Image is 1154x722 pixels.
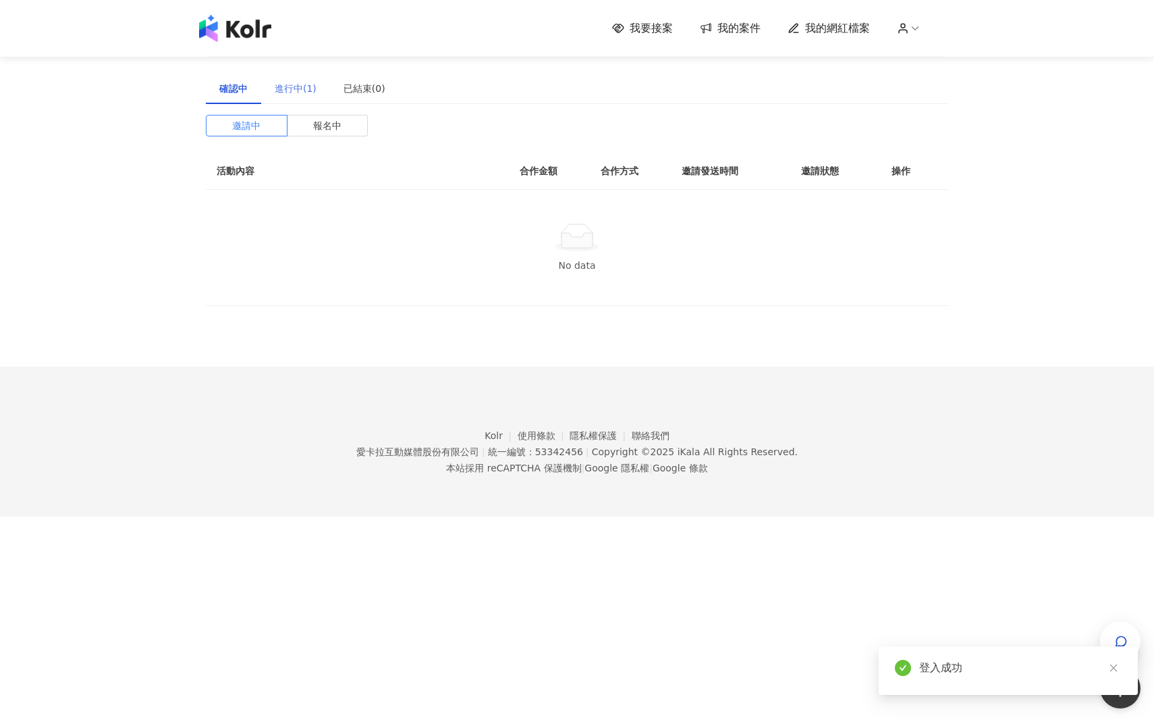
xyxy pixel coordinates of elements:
img: logo [199,15,271,42]
div: 愛卡拉互動媒體股份有限公司 [356,446,479,457]
a: 我要接案 [612,21,673,36]
a: Google 條款 [653,463,708,473]
div: 確認中 [219,81,248,96]
a: 我的案件 [700,21,761,36]
span: 我的案件 [717,21,761,36]
a: Google 隱私權 [584,463,649,473]
div: 登入成功 [919,660,1122,676]
span: 本站採用 reCAPTCHA 保護機制 [446,460,707,476]
th: 邀請狀態 [790,153,881,190]
span: close [1109,663,1118,673]
div: 進行中(1) [275,81,317,96]
span: 報名中 [313,115,341,136]
span: 我要接案 [630,21,673,36]
div: 統一編號：53342456 [488,446,583,457]
span: 我的網紅檔案 [805,21,870,36]
th: 活動內容 [206,153,476,190]
span: | [649,463,653,473]
span: | [586,446,589,457]
div: 已結束(0) [344,81,385,96]
th: 合作金額 [509,153,590,190]
th: 邀請發送時間 [671,153,790,190]
a: Kolr [485,430,517,441]
th: 合作方式 [590,153,671,190]
a: 使用條款 [518,430,570,441]
div: Copyright © 2025 All Rights Reserved. [592,446,798,457]
div: No data [222,258,932,273]
span: check-circle [895,660,911,676]
span: | [482,446,485,457]
th: 操作 [881,153,948,190]
a: iKala [678,446,700,457]
a: 聯絡我們 [632,430,669,441]
span: | [582,463,585,473]
a: 隱私權保護 [570,430,632,441]
span: 邀請中 [232,115,260,136]
a: 我的網紅檔案 [788,21,870,36]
